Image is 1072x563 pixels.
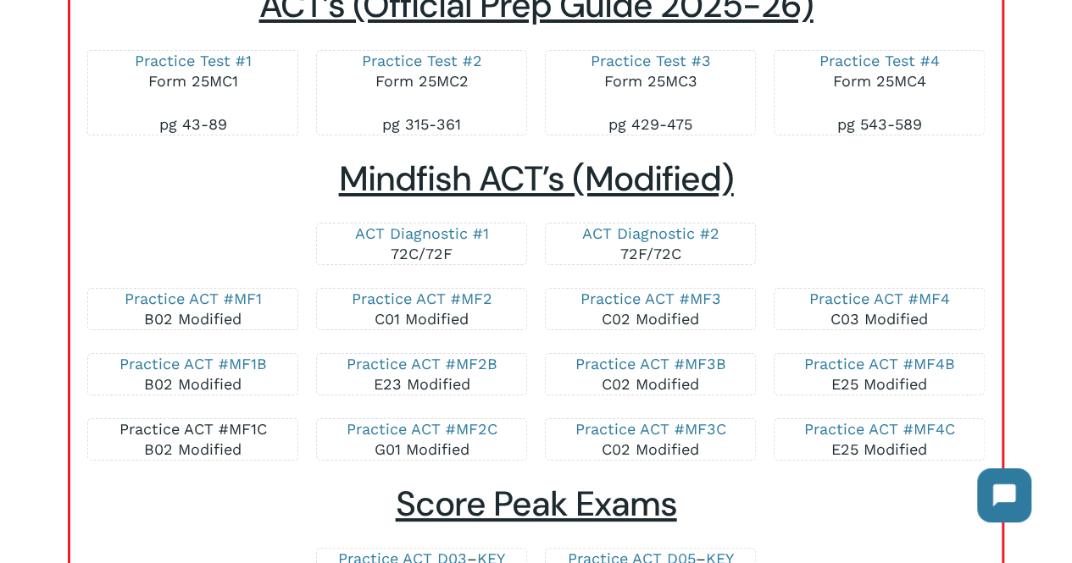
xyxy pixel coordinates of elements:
[819,52,939,69] a: Practice Test #4
[347,355,497,373] a: Practice ACT #MF2B
[334,114,508,135] p: pg 315-361
[563,51,737,114] p: Form 25MC3
[792,114,966,135] p: pg 543-589
[339,157,734,201] span: Mindfish ACT’s (Modified)
[135,52,252,69] a: Practice Test #1
[575,355,725,373] a: Practice ACT #MF3B
[119,420,267,438] a: Practice ACT #MF1C
[590,52,710,69] a: Practice Test #3
[105,114,280,135] p: pg 43-89
[125,290,262,307] a: Practice ACT #MF1
[105,354,280,395] p: B02 Modified
[334,354,508,395] p: E23 Modified
[563,224,737,264] p: 72F/72C
[563,354,737,395] p: C02 Modified
[119,355,267,373] a: Practice ACT #MF1B
[960,451,1048,539] iframe: Chatbot
[563,289,737,329] p: C02 Modified
[580,290,720,307] a: Practice ACT #MF3
[334,289,508,329] p: C01 Modified
[792,289,966,329] p: C03 Modified
[352,290,492,307] a: Practice ACT #MF2
[792,354,966,395] p: E25 Modified
[575,420,725,438] a: Practice ACT #MF3C
[563,419,737,460] p: C02 Modified
[334,224,508,264] p: 72C/72F
[792,419,966,460] p: E25 Modified
[334,51,508,114] p: Form 25MC2
[808,290,949,307] a: Practice ACT #MF4
[792,51,966,114] p: Form 25MC4
[362,52,482,69] a: Practice Test #2
[105,289,280,329] p: B02 Modified
[334,419,508,460] p: G01 Modified
[355,224,489,242] a: ACT Diagnostic #1
[396,482,677,527] span: Score Peak Exams
[803,420,954,438] a: Practice ACT #MF4C
[105,51,280,114] p: Form 25MC1
[581,224,719,242] a: ACT Diagnostic #2
[347,420,497,438] a: Practice ACT #MF2C
[803,355,954,373] a: Practice ACT #MF4B
[105,419,280,460] p: B02 Modified
[563,114,737,135] p: pg 429-475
